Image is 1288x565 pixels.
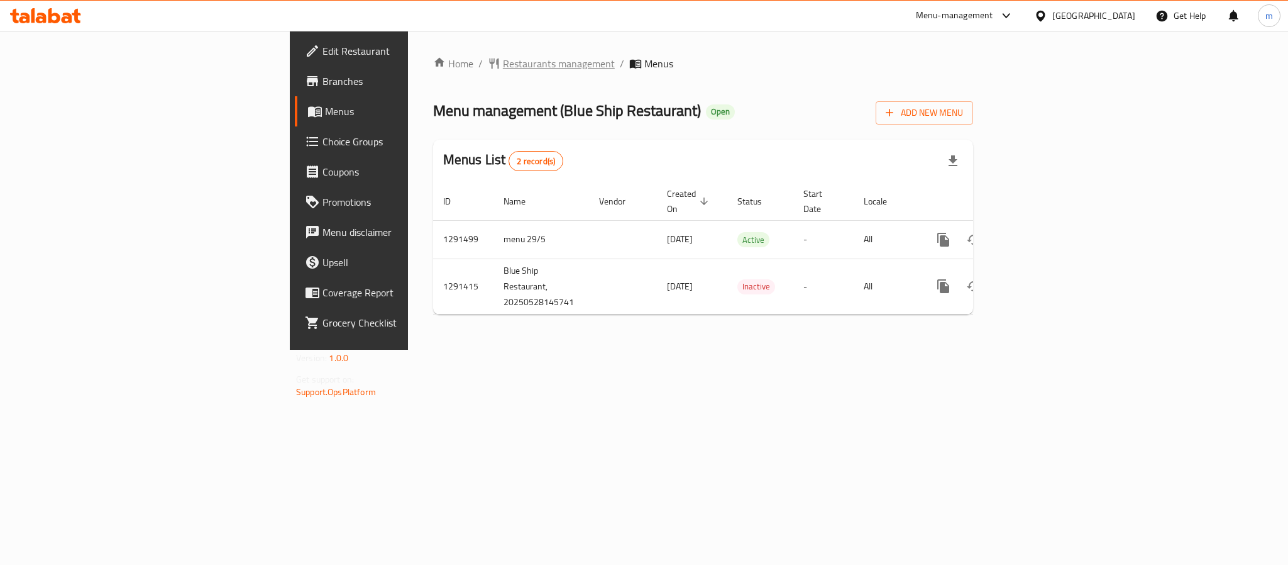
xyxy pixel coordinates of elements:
button: more [928,225,959,255]
span: ID [443,194,467,209]
div: Open [706,104,735,120]
span: Grocery Checklist [322,315,495,330]
span: Restaurants management [503,56,615,71]
div: Menu-management [916,8,993,23]
th: Actions [918,182,1059,221]
td: All [854,259,918,314]
td: - [793,220,854,259]
td: All [854,220,918,259]
span: 1.0.0 [329,350,348,366]
a: Restaurants management [488,56,615,71]
td: - [793,259,854,314]
span: Name [504,194,542,209]
span: Menu disclaimer [322,225,495,240]
span: Status [737,194,778,209]
span: [DATE] [667,278,693,294]
button: Add New Menu [876,101,973,125]
span: Locale [864,194,903,209]
a: Coverage Report [295,277,505,308]
div: Active [737,232,769,247]
span: Edit Restaurant [322,43,495,59]
span: Start Date [803,186,839,216]
div: Export file [938,146,968,176]
span: Vendor [599,194,642,209]
span: Created On [667,186,712,216]
h2: Menus List [443,150,563,171]
span: Open [706,106,735,117]
span: Menus [325,104,495,119]
span: Coupons [322,164,495,179]
a: Branches [295,66,505,96]
a: Edit Restaurant [295,36,505,66]
a: Support.OpsPlatform [296,384,376,400]
nav: breadcrumb [433,56,973,71]
span: Add New Menu [886,105,963,121]
td: menu 29/5 [493,220,589,259]
button: more [928,271,959,301]
span: Upsell [322,255,495,270]
button: Change Status [959,271,989,301]
button: Change Status [959,225,989,255]
a: Grocery Checklist [295,308,505,338]
div: Total records count [509,151,563,171]
a: Choice Groups [295,126,505,157]
span: Promotions [322,194,495,210]
span: Get support on: [296,371,354,388]
span: Branches [322,74,495,89]
span: Choice Groups [322,134,495,149]
span: Inactive [737,279,775,294]
a: Menu disclaimer [295,217,505,247]
span: m [1265,9,1273,23]
table: enhanced table [433,182,1059,315]
a: Menus [295,96,505,126]
span: 2 record(s) [509,155,563,167]
a: Upsell [295,247,505,277]
span: Active [737,233,769,247]
li: / [620,56,624,71]
a: Coupons [295,157,505,187]
td: Blue Ship Restaurant, 20250528145741 [493,259,589,314]
div: [GEOGRAPHIC_DATA] [1052,9,1135,23]
span: [DATE] [667,231,693,247]
span: Coverage Report [322,285,495,300]
span: Menus [644,56,673,71]
a: Promotions [295,187,505,217]
span: Version: [296,350,327,366]
span: Menu management ( Blue Ship Restaurant ) [433,96,701,125]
